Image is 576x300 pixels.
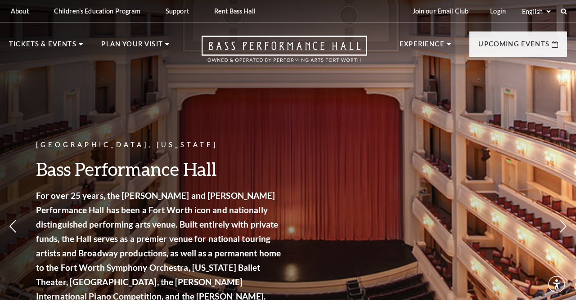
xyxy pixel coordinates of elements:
[36,139,283,151] p: [GEOGRAPHIC_DATA], [US_STATE]
[11,7,29,15] p: About
[54,7,140,15] p: Children's Education Program
[214,7,256,15] p: Rent Bass Hall
[36,157,283,180] h3: Bass Performance Hall
[9,39,76,55] p: Tickets & Events
[520,7,552,16] select: Select:
[400,39,445,55] p: Experience
[166,7,189,15] p: Support
[478,39,549,55] p: Upcoming Events
[101,39,163,55] p: Plan Your Visit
